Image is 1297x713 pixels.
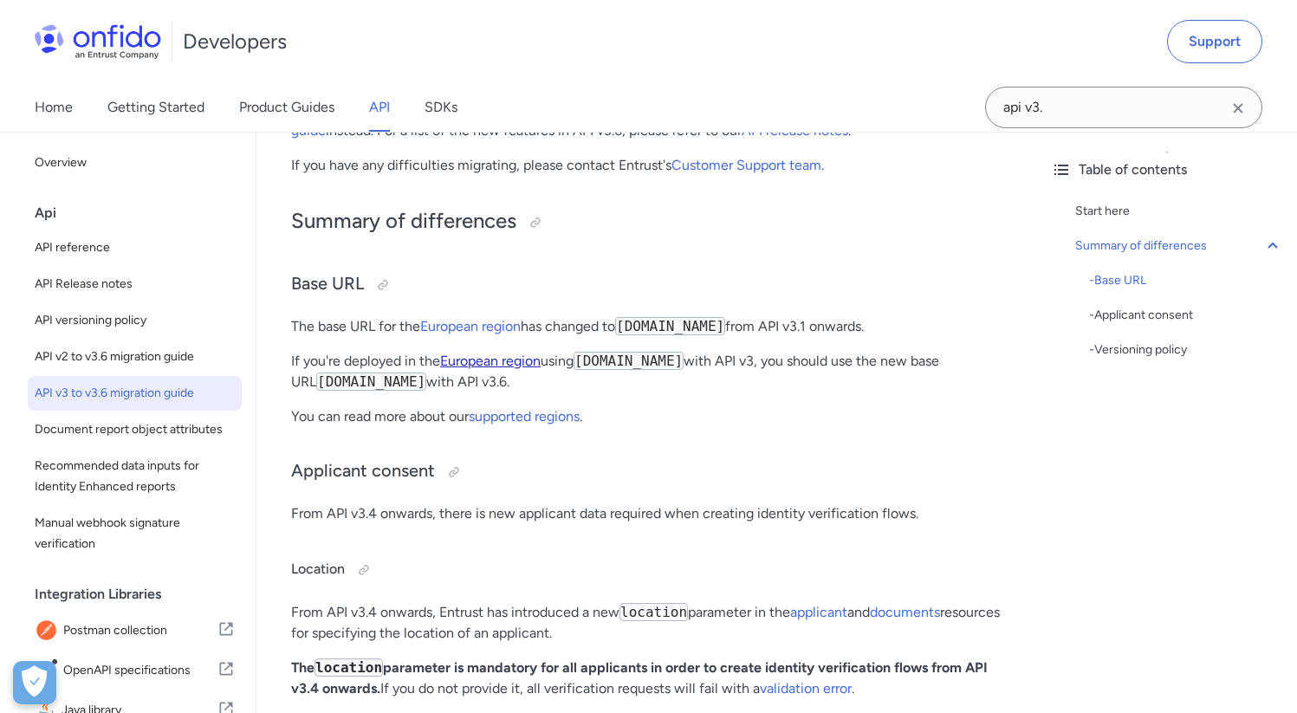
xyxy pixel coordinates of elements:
[1089,340,1283,360] div: - Versioning policy
[35,83,73,132] a: Home
[28,449,242,504] a: Recommended data inputs for Identity Enhanced reports
[28,267,242,301] a: API Release notes
[1075,236,1283,256] a: Summary of differences
[35,513,235,554] span: Manual webhook signature verification
[291,458,1002,486] h3: Applicant consent
[315,658,383,677] code: location
[985,87,1262,128] input: Onfido search input field
[28,303,242,338] a: API versioning policy
[870,604,940,620] a: documents
[291,406,1002,427] p: You can read more about our .
[183,28,287,55] h1: Developers
[63,619,217,643] span: Postman collection
[619,603,688,621] code: location
[35,310,235,331] span: API versioning policy
[1051,159,1283,180] div: Table of contents
[742,122,848,139] a: API release notes
[420,318,521,334] a: European region
[28,376,242,411] a: API v3 to v3.6 migration guide
[35,619,63,643] img: IconPostman collection
[239,83,334,132] a: Product Guides
[291,556,1002,584] h4: Location
[291,101,993,139] a: API v2->v3.6 migration guide
[1167,20,1262,63] a: Support
[291,503,1002,524] p: From API v3.4 onwards, there is new applicant data required when creating identity verification f...
[291,351,1002,392] p: If you're deployed in the using with API v3, you should use the new base URL with API v3.6.
[35,577,249,612] div: Integration Libraries
[28,412,242,447] a: Document report object attributes
[35,658,63,683] img: IconOpenAPI specifications
[440,353,541,369] a: European region
[1228,98,1248,119] svg: Clear search field button
[469,408,580,425] a: supported regions
[28,651,242,690] a: IconOpenAPI specificationsOpenAPI specifications
[1089,340,1283,360] a: -Versioning policy
[291,316,1002,337] p: The base URL for the has changed to from API v3.1 onwards.
[35,383,235,404] span: API v3 to v3.6 migration guide
[760,680,852,697] a: validation error
[35,24,161,59] img: Onfido Logo
[291,155,1002,176] p: If you have any difficulties migrating, please contact Entrust's .
[425,83,457,132] a: SDKs
[790,604,847,620] a: applicant
[1089,305,1283,326] div: - Applicant consent
[291,271,1002,299] h3: Base URL
[574,352,684,370] code: [DOMAIN_NAME]
[63,658,217,683] span: OpenAPI specifications
[316,373,426,391] code: [DOMAIN_NAME]
[28,506,242,561] a: Manual webhook signature verification
[291,658,1002,699] p: If you do not provide it, all verification requests will fail with a .
[13,661,56,704] div: Cookie Preferences
[35,347,235,367] span: API v2 to v3.6 migration guide
[35,419,235,440] span: Document report object attributes
[28,146,242,180] a: Overview
[369,83,390,132] a: API
[28,340,242,374] a: API v2 to v3.6 migration guide
[35,274,235,295] span: API Release notes
[291,659,988,697] strong: The parameter is mandatory for all applicants in order to create identity verification flows from...
[107,83,204,132] a: Getting Started
[35,152,235,173] span: Overview
[291,207,1002,237] h2: Summary of differences
[35,237,235,258] span: API reference
[291,602,1002,644] p: From API v3.4 onwards, Entrust has introduced a new parameter in the and resources for specifying...
[35,456,235,497] span: Recommended data inputs for Identity Enhanced reports
[13,661,56,704] button: Open Preferences
[615,317,725,335] code: [DOMAIN_NAME]
[1089,270,1283,291] a: -Base URL
[1089,270,1283,291] div: - Base URL
[1075,201,1283,222] a: Start here
[671,157,821,173] a: Customer Support team
[1089,305,1283,326] a: -Applicant consent
[28,230,242,265] a: API reference
[28,612,242,650] a: IconPostman collectionPostman collection
[35,196,249,230] div: Api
